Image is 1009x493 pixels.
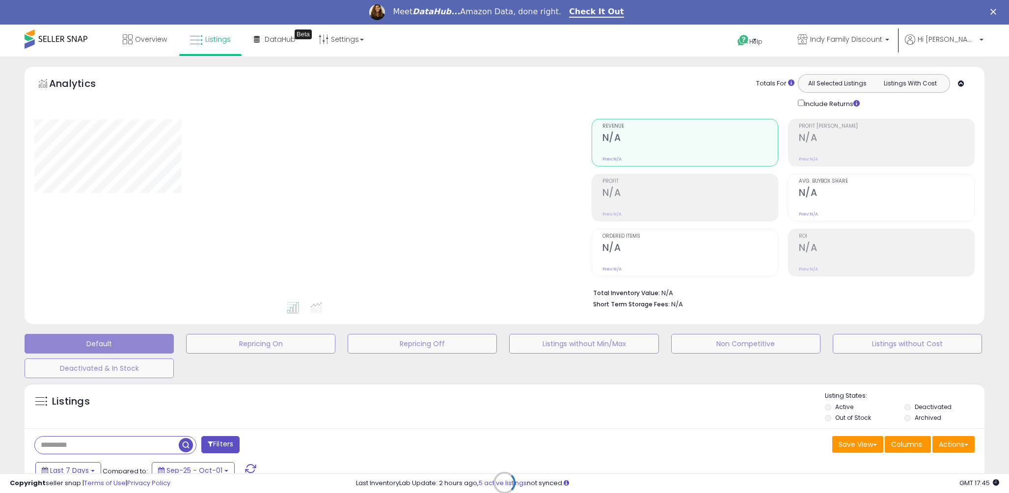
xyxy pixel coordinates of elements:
[135,34,167,44] span: Overview
[799,156,818,162] small: Prev: N/A
[602,124,778,129] span: Revenue
[671,334,820,354] button: Non Competitive
[790,25,897,56] a: Indy Family Discount
[799,211,818,217] small: Prev: N/A
[569,7,624,18] a: Check It Out
[602,266,622,272] small: Prev: N/A
[833,334,982,354] button: Listings without Cost
[183,25,238,54] a: Listings
[990,9,1000,15] div: Close
[10,478,46,488] strong: Copyright
[799,179,974,184] span: Avg. Buybox Share
[49,77,115,93] h5: Analytics
[593,300,670,308] b: Short Term Storage Fees:
[918,34,977,44] span: Hi [PERSON_NAME]
[295,29,312,39] div: Tooltip anchor
[730,27,782,56] a: Help
[115,25,174,54] a: Overview
[749,37,763,46] span: Help
[602,179,778,184] span: Profit
[799,242,974,255] h2: N/A
[593,286,967,298] li: N/A
[756,79,794,88] div: Totals For
[791,98,872,109] div: Include Returns
[412,7,460,16] i: DataHub...
[602,242,778,255] h2: N/A
[509,334,658,354] button: Listings without Min/Max
[810,34,882,44] span: Indy Family Discount
[369,4,385,20] img: Profile image for Georgie
[671,300,683,309] span: N/A
[393,7,561,17] div: Meet Amazon Data, done right.
[799,124,974,129] span: Profit [PERSON_NAME]
[873,77,947,90] button: Listings With Cost
[265,34,296,44] span: DataHub
[799,132,974,145] h2: N/A
[905,34,983,56] a: Hi [PERSON_NAME]
[602,156,622,162] small: Prev: N/A
[186,334,335,354] button: Repricing On
[801,77,874,90] button: All Selected Listings
[593,289,660,297] b: Total Inventory Value:
[799,234,974,239] span: ROI
[25,334,174,354] button: Default
[205,34,231,44] span: Listings
[311,25,371,54] a: Settings
[602,132,778,145] h2: N/A
[25,358,174,378] button: Deactivated & In Stock
[602,234,778,239] span: Ordered Items
[602,187,778,200] h2: N/A
[602,211,622,217] small: Prev: N/A
[799,187,974,200] h2: N/A
[799,266,818,272] small: Prev: N/A
[737,34,749,47] i: Get Help
[246,25,303,54] a: DataHub
[348,334,497,354] button: Repricing Off
[10,479,170,488] div: seller snap | |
